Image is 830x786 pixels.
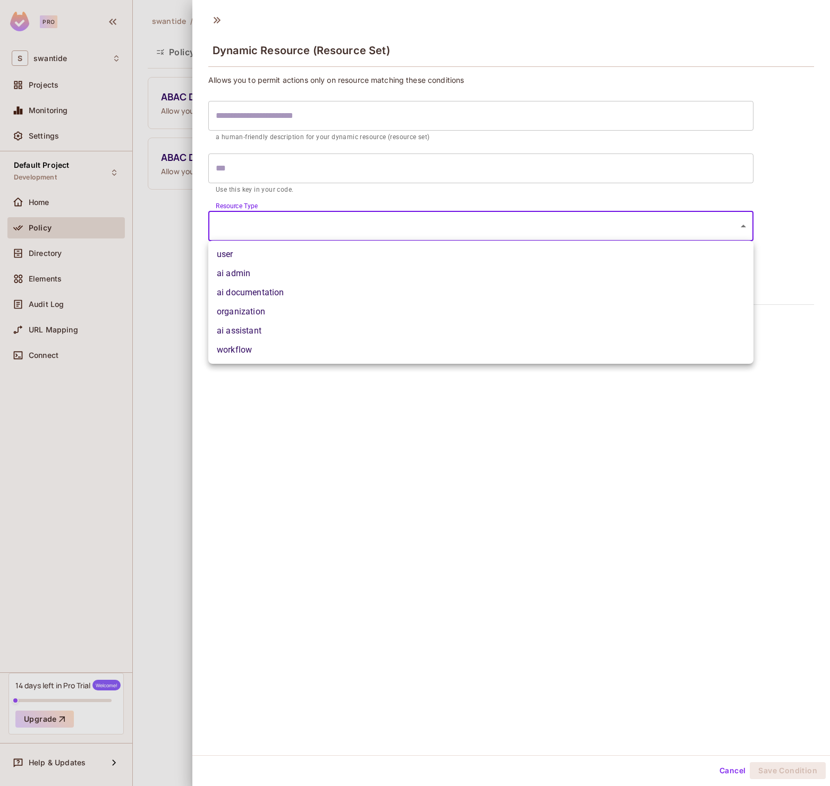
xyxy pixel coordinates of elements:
[208,245,753,264] li: user
[208,302,753,321] li: organization
[208,340,753,360] li: workflow
[208,283,753,302] li: ai documentation
[208,321,753,340] li: ai assistant
[208,264,753,283] li: ai admin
